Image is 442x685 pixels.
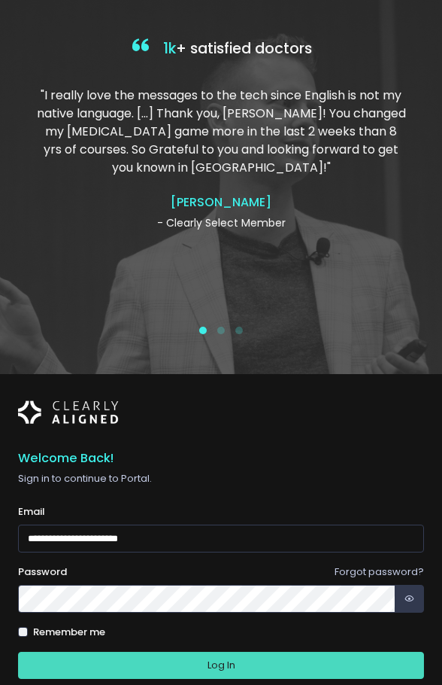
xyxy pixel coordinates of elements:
[18,451,424,466] h5: Welcome Back!
[36,215,406,231] p: - Clearly Select Member
[163,38,176,59] span: 1k
[335,565,424,579] a: Forgot password?
[36,195,406,209] h4: [PERSON_NAME]
[36,87,406,177] p: "I really love the messages to the tech since English is not my native language. […] Thank you, [...
[18,392,119,433] img: Logo Horizontal
[18,565,67,580] label: Password
[18,652,424,680] button: Log In
[18,504,45,519] label: Email
[36,36,406,62] h4: + satisfied doctors
[18,471,424,486] p: Sign in to continue to Portal.
[33,625,105,640] label: Remember me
